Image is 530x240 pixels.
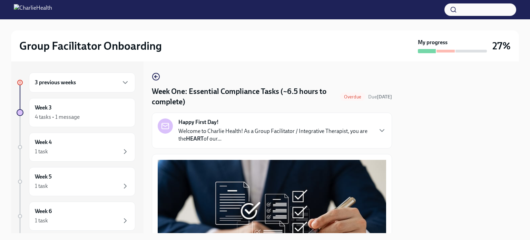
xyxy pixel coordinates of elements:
h2: Group Facilitator Onboarding [19,39,162,53]
h6: Week 6 [35,208,52,215]
div: 4 tasks • 1 message [35,113,80,121]
strong: [DATE] [377,94,392,100]
div: 3 previous weeks [29,73,135,93]
p: Welcome to Charlie Health! As a Group Facilitator / Integrative Therapist, you are the of our... [178,127,372,143]
span: September 15th, 2025 09:00 [368,94,392,100]
h3: 27% [492,40,511,52]
span: Overdue [340,94,365,99]
strong: My progress [418,39,448,46]
strong: Happy First Day! [178,118,219,126]
h6: Week 4 [35,138,52,146]
h6: Week 3 [35,104,52,112]
h6: 3 previous weeks [35,79,76,86]
div: 1 task [35,182,48,190]
div: 1 task [35,217,48,224]
div: 1 task [35,148,48,155]
span: Due [368,94,392,100]
a: Week 34 tasks • 1 message [17,98,135,127]
h6: Week 5 [35,173,52,181]
a: Week 41 task [17,133,135,162]
h4: Week One: Essential Compliance Tasks (~6.5 hours to complete) [152,86,337,107]
a: Week 61 task [17,202,135,231]
strong: HEART [186,135,204,142]
img: CharlieHealth [14,4,52,15]
a: Week 51 task [17,167,135,196]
